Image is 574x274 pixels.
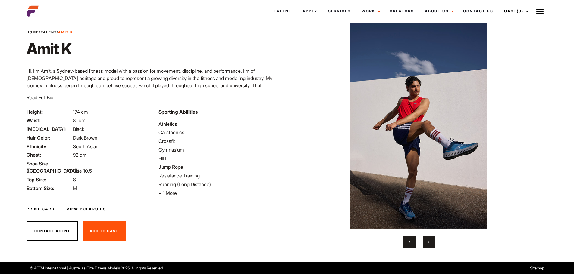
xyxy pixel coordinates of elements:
strong: Sporting Abilities [158,109,198,115]
a: Services [323,3,356,19]
span: Previous [409,239,410,245]
span: Bottom Size: [27,185,72,192]
span: Top Size: [27,176,72,183]
a: Cast(0) [499,3,532,19]
img: cropped-aefm-brand-fav-22-square.png [27,5,39,17]
span: Hair Color: [27,134,72,141]
a: Sitemap [530,266,544,270]
a: Talent [41,30,57,34]
span: 174 cm [73,109,88,115]
li: Jump Rope [158,163,283,171]
span: South Asian [73,143,99,149]
li: HIIT [158,155,283,162]
button: Read Full Bio [27,94,53,101]
span: Read Full Bio [27,94,53,100]
span: / / [27,30,73,35]
span: Next [428,239,429,245]
button: Add To Cast [83,221,126,241]
h1: Amit K [27,40,73,58]
a: Talent [268,3,297,19]
a: Print Card [27,206,55,212]
a: Work [356,3,384,19]
p: Hi, I’m Amit, a Sydney-based fitness model with a passion for movement, discipline, and performan... [27,67,283,96]
span: Waist: [27,117,72,124]
a: About Us [419,3,458,19]
a: Creators [384,3,419,19]
span: 81 cm [73,117,86,123]
li: Gymnasium [158,146,283,153]
span: Chest: [27,151,72,159]
span: 92 cm [73,152,86,158]
li: Resistance Training [158,172,283,179]
span: Shoe Size ([GEOGRAPHIC_DATA]): [27,160,72,174]
span: Add To Cast [90,229,118,233]
button: Contact Agent [27,221,78,241]
li: Crossfit [158,137,283,145]
span: (0) [517,9,523,13]
p: © AEFM International | Australias Elite Fitness Models 2025. All rights Reserved. [30,265,327,271]
span: + 1 More [158,190,177,196]
span: Ethnicity: [27,143,72,150]
a: Home [27,30,39,34]
li: Athletics [158,120,283,128]
span: Black [73,126,84,132]
span: Size 10.5 [73,168,92,174]
span: [MEDICAL_DATA]: [27,125,72,133]
a: View Polaroids [67,206,106,212]
img: Burger icon [536,8,544,15]
li: Calisthenics [158,129,283,136]
span: S [73,177,76,183]
li: Running (Long Distance) [158,181,283,188]
span: Height: [27,108,72,115]
a: Contact Us [458,3,499,19]
strong: Amit K [58,30,73,34]
a: Apply [297,3,323,19]
span: M [73,185,77,191]
span: Dark Brown [73,135,97,141]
